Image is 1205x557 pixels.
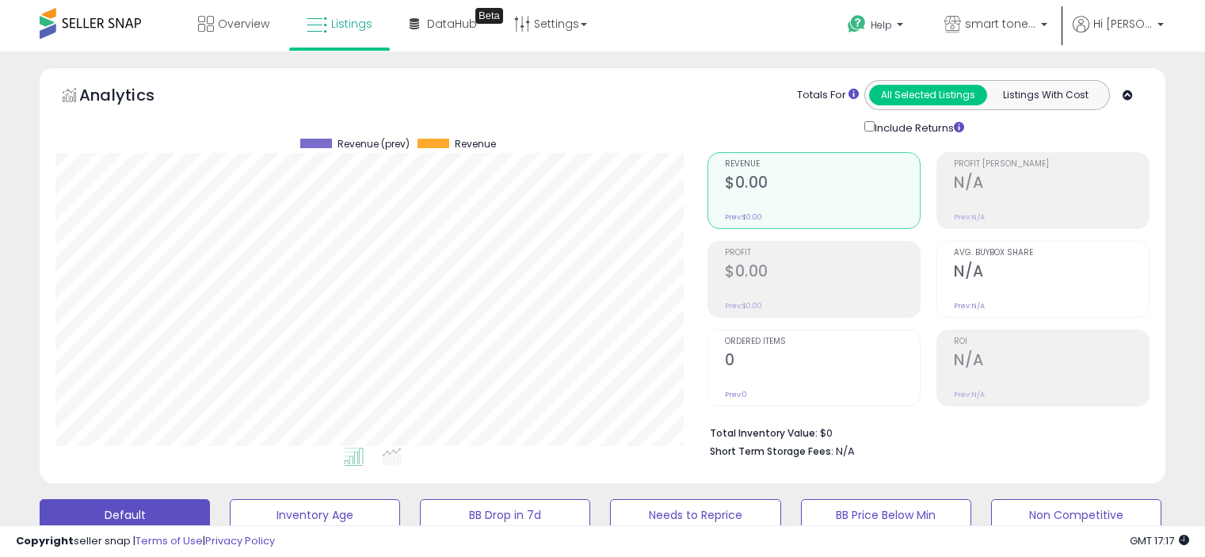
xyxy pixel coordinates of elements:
[610,499,780,531] button: Needs to Reprice
[710,422,1138,441] li: $0
[725,262,920,284] h2: $0.00
[847,14,867,34] i: Get Help
[135,533,203,548] a: Terms of Use
[954,301,985,311] small: Prev: N/A
[954,351,1149,372] h2: N/A
[331,16,372,32] span: Listings
[954,249,1149,258] span: Avg. Buybox Share
[954,174,1149,195] h2: N/A
[79,84,185,110] h5: Analytics
[852,118,983,136] div: Include Returns
[954,212,985,222] small: Prev: N/A
[337,139,410,150] span: Revenue (prev)
[16,533,74,548] strong: Copyright
[725,351,920,372] h2: 0
[835,2,919,52] a: Help
[801,499,971,531] button: BB Price Below Min
[40,499,210,531] button: Default
[725,160,920,169] span: Revenue
[954,262,1149,284] h2: N/A
[420,499,590,531] button: BB Drop in 7d
[725,249,920,258] span: Profit
[725,390,747,399] small: Prev: 0
[954,338,1149,346] span: ROI
[16,534,275,549] div: seller snap | |
[954,390,985,399] small: Prev: N/A
[725,301,762,311] small: Prev: $0.00
[1073,16,1164,52] a: Hi [PERSON_NAME]
[991,499,1161,531] button: Non Competitive
[725,174,920,195] h2: $0.00
[710,426,818,440] b: Total Inventory Value:
[871,18,892,32] span: Help
[218,16,269,32] span: Overview
[230,499,400,531] button: Inventory Age
[965,16,1036,32] span: smart toners
[1130,533,1189,548] span: 2025-10-10 17:17 GMT
[725,338,920,346] span: Ordered Items
[205,533,275,548] a: Privacy Policy
[710,444,833,458] b: Short Term Storage Fees:
[986,85,1104,105] button: Listings With Cost
[836,444,855,459] span: N/A
[475,8,503,24] div: Tooltip anchor
[427,16,477,32] span: DataHub
[869,85,987,105] button: All Selected Listings
[797,88,859,103] div: Totals For
[1093,16,1153,32] span: Hi [PERSON_NAME]
[455,139,496,150] span: Revenue
[954,160,1149,169] span: Profit [PERSON_NAME]
[725,212,762,222] small: Prev: $0.00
